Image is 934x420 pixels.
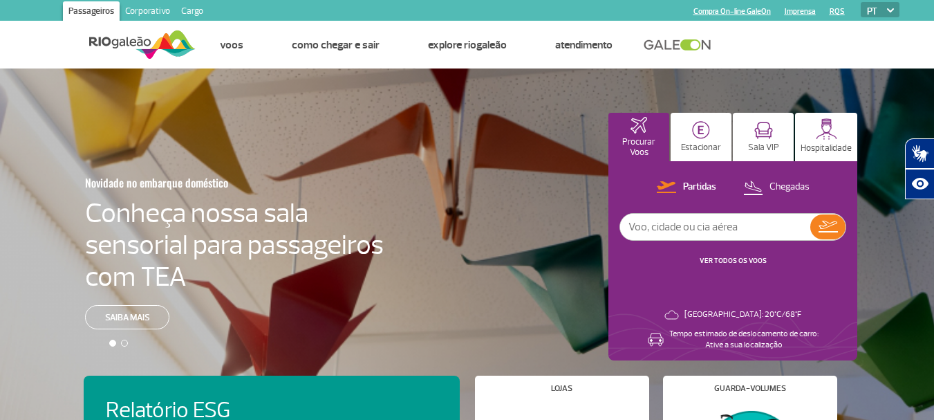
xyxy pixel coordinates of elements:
img: carParkingHome.svg [692,121,710,139]
p: [GEOGRAPHIC_DATA]: 20°C/68°F [684,309,801,320]
h4: Guarda-volumes [714,385,786,392]
p: Sala VIP [748,143,779,153]
input: Voo, cidade ou cia aérea [620,214,810,240]
button: VER TODOS OS VOOS [695,255,771,266]
h4: Conheça nossa sala sensorial para passageiros com TEA [85,197,384,293]
img: airplaneHomeActive.svg [631,117,647,134]
button: Estacionar [671,113,731,161]
p: Chegadas [769,181,810,194]
a: Compra On-line GaleOn [693,7,771,16]
a: Explore RIOgaleão [428,38,507,52]
button: Partidas [653,179,720,197]
p: Tempo estimado de deslocamento de carro: Ative a sua localização [669,329,819,351]
a: Cargo [176,1,209,24]
button: Abrir tradutor de língua de sinais. [905,138,934,169]
h3: Novidade no embarque doméstico [85,168,316,197]
div: Plugin de acessibilidade da Hand Talk. [905,138,934,199]
a: Voos [220,38,243,52]
p: Partidas [683,181,716,194]
button: Abrir recursos assistivos. [905,169,934,199]
button: Sala VIP [733,113,794,161]
a: Imprensa [785,7,816,16]
a: Passageiros [63,1,120,24]
p: Estacionar [681,143,721,153]
p: Procurar Voos [615,137,662,158]
a: VER TODOS OS VOOS [700,256,767,265]
img: vipRoom.svg [754,122,773,139]
a: RQS [830,7,845,16]
button: Procurar Voos [608,113,669,161]
button: Hospitalidade [795,113,857,161]
img: hospitality.svg [816,118,837,140]
a: Como chegar e sair [292,38,380,52]
a: Saiba mais [85,305,169,329]
p: Hospitalidade [801,143,852,154]
h4: Lojas [551,385,572,392]
a: Atendimento [555,38,613,52]
a: Corporativo [120,1,176,24]
button: Chegadas [739,179,814,197]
